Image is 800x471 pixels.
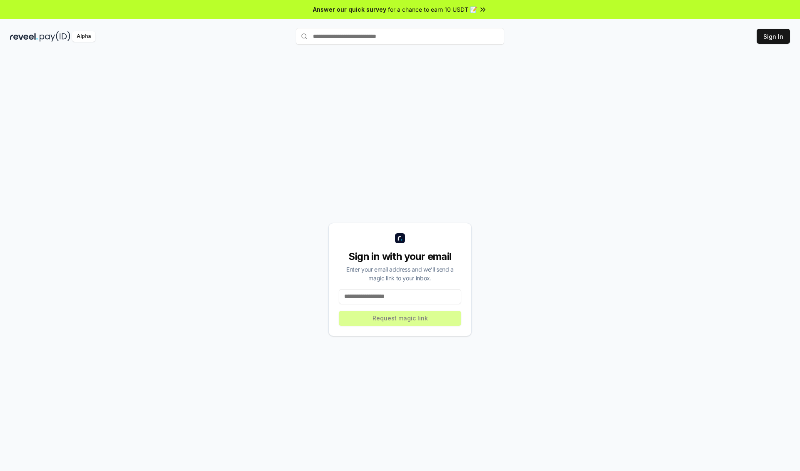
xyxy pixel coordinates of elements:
div: Enter your email address and we’ll send a magic link to your inbox. [339,265,461,282]
div: Sign in with your email [339,250,461,263]
img: pay_id [40,31,70,42]
button: Sign In [757,29,790,44]
img: reveel_dark [10,31,38,42]
img: logo_small [395,233,405,243]
span: Answer our quick survey [313,5,386,14]
span: for a chance to earn 10 USDT 📝 [388,5,477,14]
div: Alpha [72,31,95,42]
